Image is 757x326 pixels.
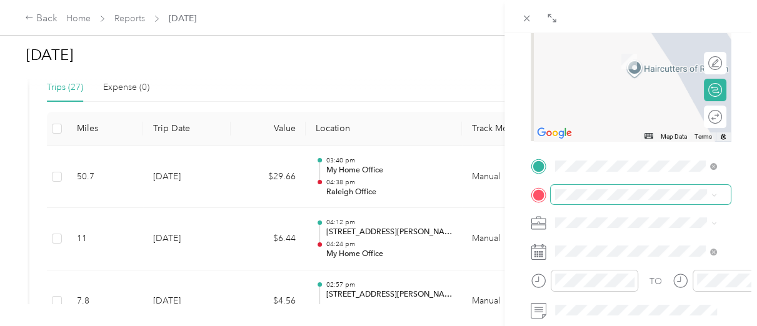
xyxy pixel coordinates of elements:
[687,256,757,326] iframe: Everlance-gr Chat Button Frame
[644,133,653,139] button: Keyboard shortcuts
[694,133,712,140] a: Terms (opens in new tab)
[649,275,662,288] div: TO
[661,132,687,141] button: Map Data
[534,125,575,141] img: Google
[534,125,575,141] a: Open this area in Google Maps (opens a new window)
[719,133,727,141] a: Report errors in the road map or imagery to Google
